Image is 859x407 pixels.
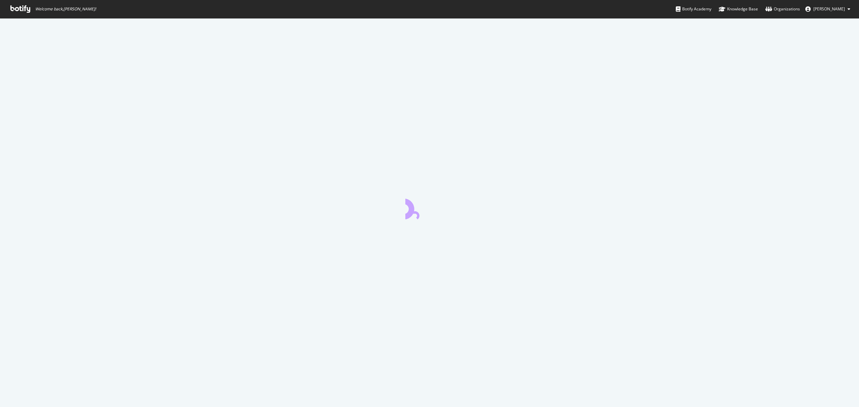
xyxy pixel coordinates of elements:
[676,6,711,12] div: Botify Academy
[35,6,96,12] span: Welcome back, [PERSON_NAME] !
[813,6,845,12] span: Tess Healey
[800,4,856,14] button: [PERSON_NAME]
[405,195,454,219] div: animation
[765,6,800,12] div: Organizations
[719,6,758,12] div: Knowledge Base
